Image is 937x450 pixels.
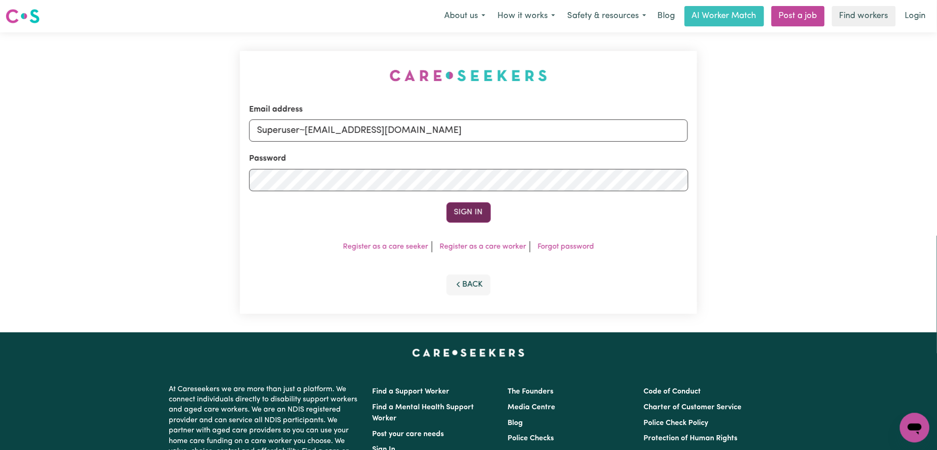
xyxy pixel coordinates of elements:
button: Sign In [447,202,491,223]
input: Email address [249,119,688,142]
iframe: Button to launch messaging window [900,413,930,443]
a: AI Worker Match [685,6,764,26]
a: Find a Mental Health Support Worker [373,404,474,422]
a: The Founders [508,388,554,395]
a: Code of Conduct [643,388,701,395]
button: How it works [491,6,561,26]
a: Find a Support Worker [373,388,450,395]
a: Post a job [772,6,825,26]
a: Find workers [832,6,896,26]
a: Charter of Customer Service [643,404,741,411]
a: Blog [508,419,523,427]
a: Register as a care seeker [343,243,428,250]
a: Police Checks [508,435,554,442]
a: Post your care needs [373,431,444,438]
a: Blog [652,6,681,26]
a: Media Centre [508,404,556,411]
a: Register as a care worker [440,243,526,250]
a: Careseekers logo [6,6,40,27]
button: Safety & resources [561,6,652,26]
button: About us [438,6,491,26]
label: Email address [249,104,303,116]
a: Careseekers home page [412,349,525,356]
button: Back [447,275,491,295]
a: Protection of Human Rights [643,435,737,442]
a: Forgot password [538,243,594,250]
a: Police Check Policy [643,419,708,427]
label: Password [249,153,286,165]
img: Careseekers logo [6,8,40,25]
a: Login [900,6,931,26]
